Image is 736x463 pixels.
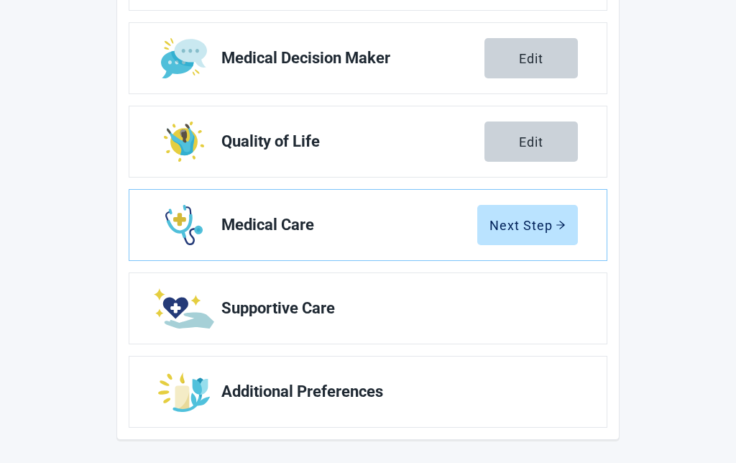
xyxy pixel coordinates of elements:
[129,106,607,177] a: Edit Quality of Life section
[489,218,566,232] div: Next Step
[484,38,578,78] button: Edit
[221,216,477,234] span: Medical Care
[477,205,578,245] button: Next Steparrow-right
[129,23,607,93] a: Edit Medical Decision Maker section
[221,133,484,150] span: Quality of Life
[519,134,543,149] div: Edit
[519,51,543,65] div: Edit
[221,300,566,317] span: Supportive Care
[129,357,607,427] a: Edit Additional Preferences section
[129,190,607,260] a: Edit Medical Care section
[484,122,578,162] button: Edit
[556,220,566,230] span: arrow-right
[221,50,484,67] span: Medical Decision Maker
[221,383,566,400] span: Additional Preferences
[129,273,607,344] a: Edit Supportive Care section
